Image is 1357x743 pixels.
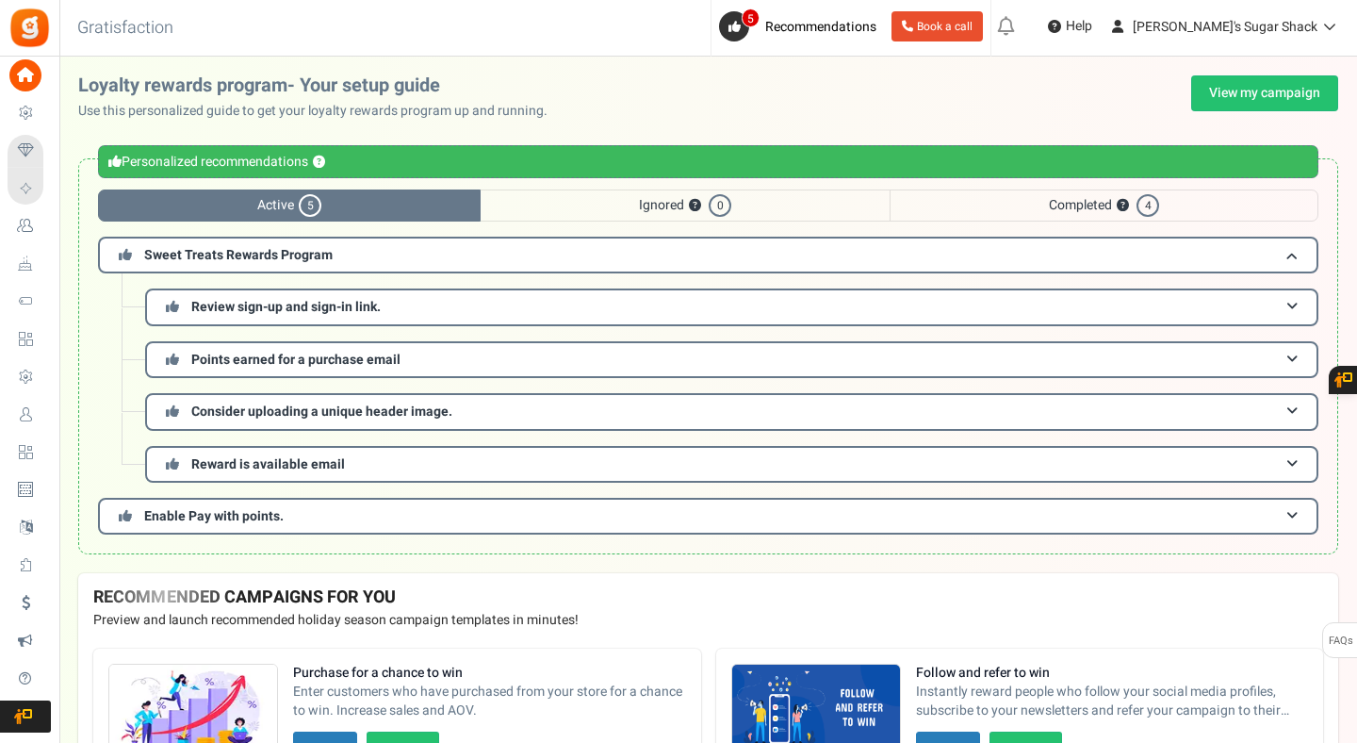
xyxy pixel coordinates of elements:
button: ? [313,157,325,169]
span: FAQs [1328,623,1353,659]
span: 5 [742,8,760,27]
span: Completed [890,190,1318,222]
span: Instantly reward people who follow your social media profiles, subscribe to your newsletters and ... [916,683,1309,720]
button: ? [1117,200,1129,212]
span: Ignored [481,190,890,222]
span: Active [98,190,481,222]
span: [PERSON_NAME]'s Sugar Shack [1133,17,1317,37]
span: Sweet Treats Rewards Program [144,245,333,265]
img: Gratisfaction [8,7,51,49]
span: 4 [1136,194,1159,217]
strong: Purchase for a chance to win [293,664,686,683]
span: Points earned for a purchase email [191,350,401,370]
h2: Loyalty rewards program- Your setup guide [78,75,563,96]
a: 5 Recommendations [719,11,884,41]
button: ? [689,200,701,212]
span: Reward is available email [191,454,345,474]
span: Review sign-up and sign-in link. [191,297,381,317]
h3: Gratisfaction [57,9,194,47]
div: Personalized recommendations [98,145,1318,178]
span: 5 [299,194,321,217]
span: Consider uploading a unique header image. [191,402,452,421]
a: View my campaign [1191,75,1338,111]
strong: Follow and refer to win [916,664,1309,683]
p: Preview and launch recommended holiday season campaign templates in minutes! [93,611,1323,630]
a: Book a call [891,11,983,41]
a: Help [1040,11,1100,41]
span: Enter customers who have purchased from your store for a chance to win. Increase sales and AOV. [293,683,686,720]
h4: RECOMMENDED CAMPAIGNS FOR YOU [93,588,1323,607]
p: Use this personalized guide to get your loyalty rewards program up and running. [78,102,563,121]
span: 0 [709,194,731,217]
span: Recommendations [765,17,876,37]
span: Enable Pay with points. [144,506,284,526]
span: Help [1061,17,1092,36]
